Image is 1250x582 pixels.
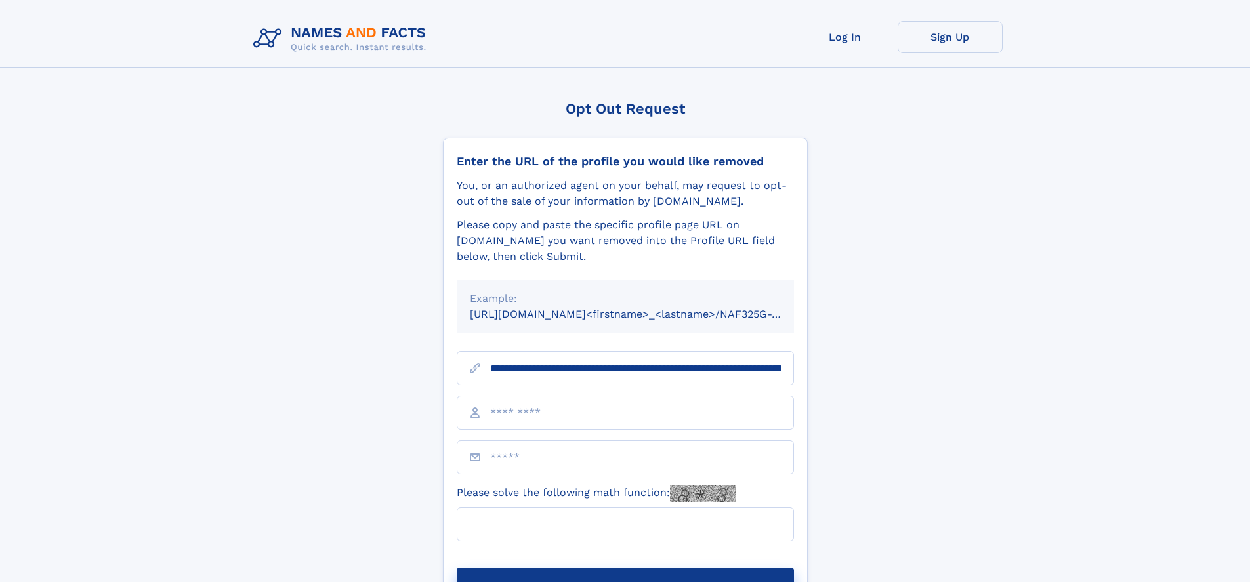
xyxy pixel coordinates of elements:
[443,100,808,117] div: Opt Out Request
[457,485,736,502] label: Please solve the following math function:
[793,21,898,53] a: Log In
[470,308,819,320] small: [URL][DOMAIN_NAME]<firstname>_<lastname>/NAF325G-xxxxxxxx
[248,21,437,56] img: Logo Names and Facts
[898,21,1003,53] a: Sign Up
[470,291,781,306] div: Example:
[457,154,794,169] div: Enter the URL of the profile you would like removed
[457,217,794,264] div: Please copy and paste the specific profile page URL on [DOMAIN_NAME] you want removed into the Pr...
[457,178,794,209] div: You, or an authorized agent on your behalf, may request to opt-out of the sale of your informatio...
